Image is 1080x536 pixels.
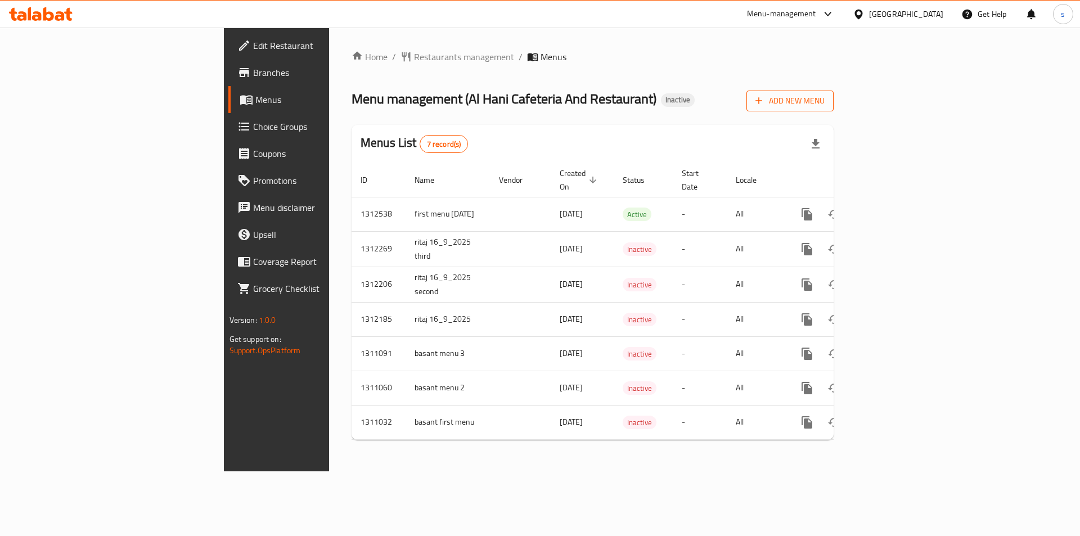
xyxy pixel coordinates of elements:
[869,8,943,20] div: [GEOGRAPHIC_DATA]
[673,231,727,267] td: -
[253,255,395,268] span: Coverage Report
[623,173,659,187] span: Status
[560,166,600,193] span: Created On
[228,113,404,140] a: Choice Groups
[1061,8,1065,20] span: s
[727,371,785,405] td: All
[821,201,848,228] button: Change Status
[228,140,404,167] a: Coupons
[623,243,656,256] span: Inactive
[415,173,449,187] span: Name
[661,95,695,105] span: Inactive
[499,173,537,187] span: Vendor
[406,267,490,302] td: ritaj 16_9_2025 second
[259,313,276,327] span: 1.0.0
[794,375,821,402] button: more
[727,231,785,267] td: All
[821,236,848,263] button: Change Status
[352,163,911,440] table: enhanced table
[623,208,651,221] div: Active
[253,39,395,52] span: Edit Restaurant
[420,135,469,153] div: Total records count
[794,201,821,228] button: more
[255,93,395,106] span: Menus
[673,197,727,231] td: -
[253,282,395,295] span: Grocery Checklist
[253,66,395,79] span: Branches
[229,313,257,327] span: Version:
[673,336,727,371] td: -
[228,221,404,248] a: Upsell
[794,271,821,298] button: more
[794,409,821,436] button: more
[228,32,404,59] a: Edit Restaurant
[673,267,727,302] td: -
[746,91,834,111] button: Add New Menu
[821,340,848,367] button: Change Status
[228,194,404,221] a: Menu disclaimer
[414,50,514,64] span: Restaurants management
[623,382,656,395] span: Inactive
[560,380,583,395] span: [DATE]
[541,50,566,64] span: Menus
[623,381,656,395] div: Inactive
[623,348,656,361] span: Inactive
[785,163,911,197] th: Actions
[673,405,727,439] td: -
[802,130,829,157] div: Export file
[253,120,395,133] span: Choice Groups
[229,332,281,346] span: Get support on:
[747,7,816,21] div: Menu-management
[794,306,821,333] button: more
[727,302,785,336] td: All
[673,371,727,405] td: -
[821,409,848,436] button: Change Status
[821,375,848,402] button: Change Status
[228,248,404,275] a: Coverage Report
[361,134,468,153] h2: Menus List
[727,267,785,302] td: All
[228,86,404,113] a: Menus
[623,278,656,291] span: Inactive
[406,405,490,439] td: basant first menu
[352,50,834,64] nav: breadcrumb
[560,415,583,429] span: [DATE]
[352,86,656,111] span: Menu management ( Al Hani Cafeteria And Restaurant )
[623,416,656,429] div: Inactive
[623,347,656,361] div: Inactive
[400,50,514,64] a: Restaurants management
[821,306,848,333] button: Change Status
[228,275,404,302] a: Grocery Checklist
[623,208,651,221] span: Active
[560,312,583,326] span: [DATE]
[406,302,490,336] td: ritaj 16_9_2025
[361,173,382,187] span: ID
[623,313,656,326] span: Inactive
[727,336,785,371] td: All
[420,139,468,150] span: 7 record(s)
[406,371,490,405] td: basant menu 2
[229,343,301,358] a: Support.OpsPlatform
[794,236,821,263] button: more
[253,174,395,187] span: Promotions
[560,346,583,361] span: [DATE]
[253,201,395,214] span: Menu disclaimer
[682,166,713,193] span: Start Date
[661,93,695,107] div: Inactive
[821,271,848,298] button: Change Status
[560,206,583,221] span: [DATE]
[406,336,490,371] td: basant menu 3
[560,277,583,291] span: [DATE]
[228,167,404,194] a: Promotions
[519,50,523,64] li: /
[253,228,395,241] span: Upsell
[406,231,490,267] td: ritaj 16_9_2025 third
[673,302,727,336] td: -
[406,197,490,231] td: first menu [DATE]
[736,173,771,187] span: Locale
[253,147,395,160] span: Coupons
[794,340,821,367] button: more
[560,241,583,256] span: [DATE]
